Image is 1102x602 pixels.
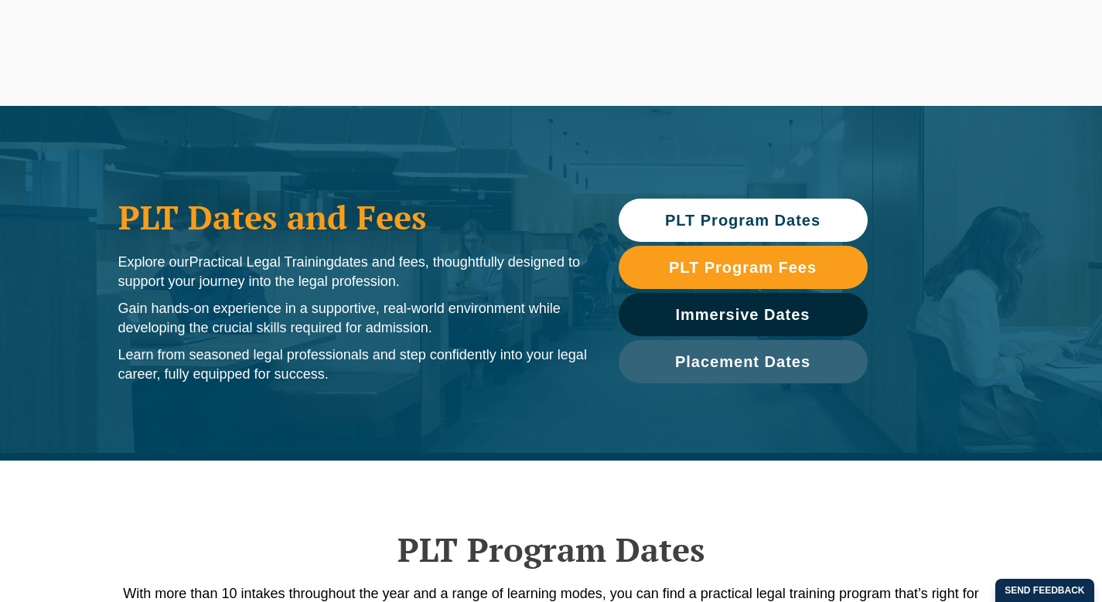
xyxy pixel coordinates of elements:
[669,260,817,275] span: PLT Program Fees
[619,246,868,289] a: PLT Program Fees
[118,299,588,338] p: Gain hands-on experience in a supportive, real-world environment while developing the crucial ski...
[619,199,868,242] a: PLT Program Dates
[675,354,810,369] span: Placement Dates
[189,254,334,270] span: Practical Legal Training
[118,198,588,236] h1: PLT Dates and Fees
[676,307,810,322] span: Immersive Dates
[118,253,588,291] p: Explore our dates and fees, thoughtfully designed to support your journey into the legal profession.
[111,530,992,569] h2: PLT Program Dates
[118,345,588,384] p: Learn from seasoned legal professionals and step confidently into your legal career, fully equipp...
[619,340,868,383] a: Placement Dates
[665,213,821,228] span: PLT Program Dates
[619,293,868,336] a: Immersive Dates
